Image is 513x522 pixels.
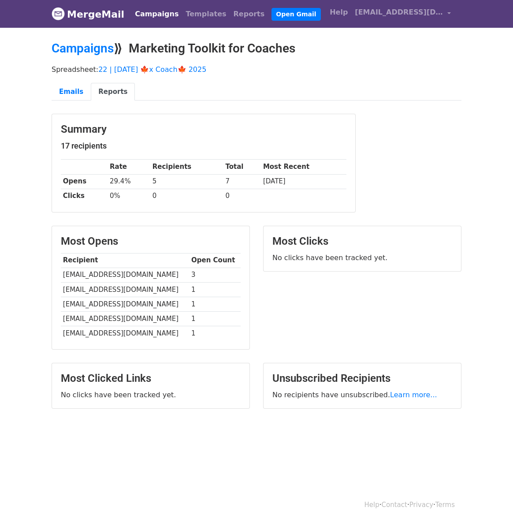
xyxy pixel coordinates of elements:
[91,83,135,101] a: Reports
[182,5,230,23] a: Templates
[98,65,206,74] a: 22 | [DATE] 🍁x Coach🍁 2025
[261,160,346,174] th: Most Recent
[223,174,261,189] td: 7
[272,235,452,248] h3: Most Clicks
[61,189,108,203] th: Clicks
[355,7,443,18] span: [EMAIL_ADDRESS][DOMAIN_NAME]
[52,41,461,56] h2: ⟫ Marketing Toolkit for Coaches
[272,390,452,399] p: No recipients have unsubscribed.
[61,372,241,385] h3: Most Clicked Links
[390,391,437,399] a: Learn more...
[52,5,124,23] a: MergeMail
[131,5,182,23] a: Campaigns
[189,297,241,311] td: 1
[108,160,150,174] th: Rate
[189,268,241,282] td: 3
[52,7,65,20] img: MergeMail logo
[382,501,407,509] a: Contact
[61,297,189,311] td: [EMAIL_ADDRESS][DOMAIN_NAME]
[61,141,346,151] h5: 17 recipients
[230,5,268,23] a: Reports
[108,189,150,203] td: 0%
[108,174,150,189] td: 29.4%
[271,8,320,21] a: Open Gmail
[61,326,189,341] td: [EMAIL_ADDRESS][DOMAIN_NAME]
[189,326,241,341] td: 1
[61,311,189,326] td: [EMAIL_ADDRESS][DOMAIN_NAME]
[469,480,513,522] iframe: Chat Widget
[150,174,223,189] td: 5
[61,268,189,282] td: [EMAIL_ADDRESS][DOMAIN_NAME]
[189,282,241,297] td: 1
[435,501,455,509] a: Terms
[61,123,346,136] h3: Summary
[223,189,261,203] td: 0
[189,311,241,326] td: 1
[150,189,223,203] td: 0
[52,41,114,56] a: Campaigns
[52,83,91,101] a: Emails
[61,390,241,399] p: No clicks have been tracked yet.
[351,4,454,24] a: [EMAIL_ADDRESS][DOMAIN_NAME]
[189,253,241,268] th: Open Count
[61,174,108,189] th: Opens
[364,501,379,509] a: Help
[261,174,346,189] td: [DATE]
[223,160,261,174] th: Total
[272,253,452,262] p: No clicks have been tracked yet.
[409,501,433,509] a: Privacy
[52,65,461,74] p: Spreadsheet:
[272,372,452,385] h3: Unsubscribed Recipients
[61,253,189,268] th: Recipient
[61,235,241,248] h3: Most Opens
[326,4,351,21] a: Help
[61,282,189,297] td: [EMAIL_ADDRESS][DOMAIN_NAME]
[150,160,223,174] th: Recipients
